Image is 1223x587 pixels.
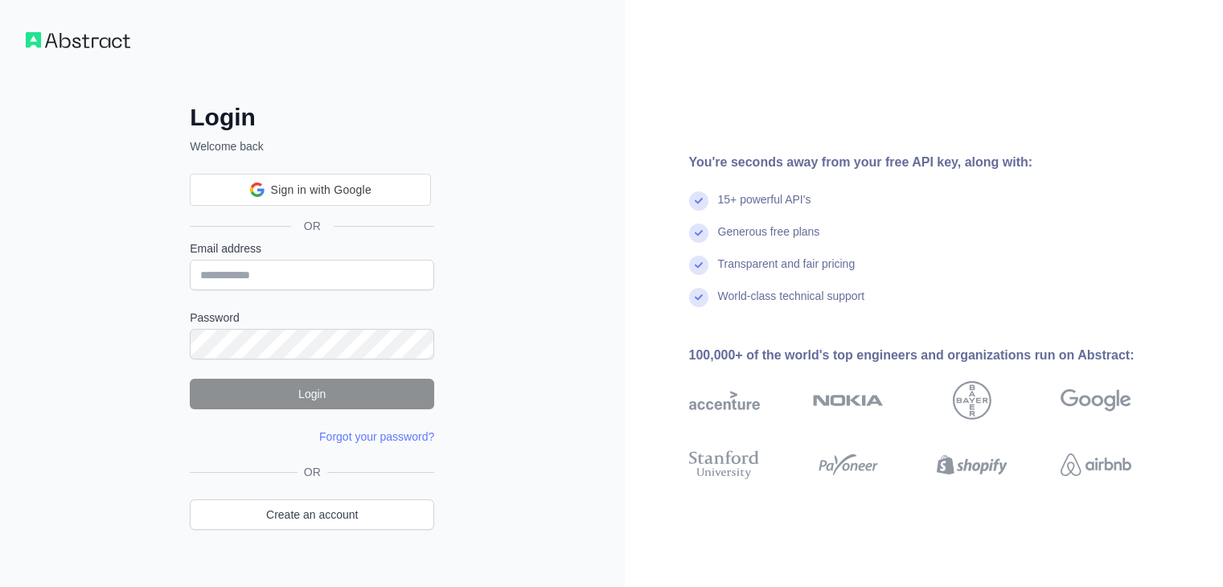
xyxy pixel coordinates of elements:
[689,256,708,275] img: check mark
[291,218,334,234] span: OR
[689,447,760,482] img: stanford university
[190,103,434,132] h2: Login
[271,182,371,199] span: Sign in with Google
[689,288,708,307] img: check mark
[1061,381,1131,420] img: google
[718,256,856,288] div: Transparent and fair pricing
[190,499,434,530] a: Create an account
[319,430,434,443] a: Forgot your password?
[190,138,434,154] p: Welcome back
[190,379,434,409] button: Login
[718,288,865,320] div: World-class technical support
[718,191,811,224] div: 15+ powerful API's
[190,310,434,326] label: Password
[953,381,991,420] img: bayer
[937,447,1008,482] img: shopify
[689,346,1183,365] div: 100,000+ of the world's top engineers and organizations run on Abstract:
[190,174,431,206] div: Sign in with Google
[718,224,820,256] div: Generous free plans
[689,153,1183,172] div: You're seconds away from your free API key, along with:
[1061,447,1131,482] img: airbnb
[813,447,884,482] img: payoneer
[689,224,708,243] img: check mark
[26,32,130,48] img: Workflow
[689,191,708,211] img: check mark
[689,381,760,420] img: accenture
[813,381,884,420] img: nokia
[190,240,434,257] label: Email address
[298,464,327,480] span: OR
